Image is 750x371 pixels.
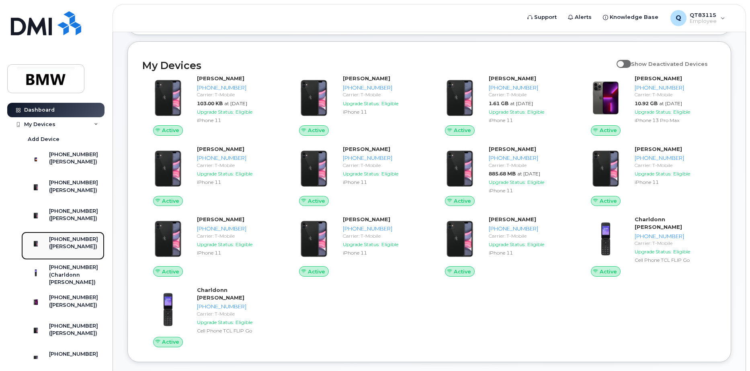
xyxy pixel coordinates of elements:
span: Q [676,13,681,23]
span: Eligible [236,319,252,325]
span: Eligible [527,179,544,185]
div: iPhone 11 [343,108,421,115]
div: Carrier: T-Mobile [343,232,421,239]
a: Active[PERSON_NAME][PHONE_NUMBER]Carrier: T-Mobile1.61 GBat [DATE]Upgrade Status:EligibleiPhone 11 [434,75,570,136]
strong: [PERSON_NAME] [343,146,390,152]
div: Cell Phone TCL FLIP Go [635,257,713,263]
img: TCL-FLIP-Go-Midnight-Blue-frontimage.png [149,290,187,329]
strong: [PERSON_NAME] [489,146,536,152]
a: Active[PERSON_NAME][PHONE_NUMBER]Carrier: T-Mobile885.68 MBat [DATE]Upgrade Status:EligibleiPhone 11 [434,145,570,206]
strong: [PERSON_NAME] [343,216,390,222]
img: image20231002-3703462-oworib.jpeg [586,79,625,117]
div: iPhone 11 [197,179,275,185]
span: Upgrade Status: [489,179,526,185]
span: Active [308,268,325,275]
strong: [PERSON_NAME] [489,216,536,222]
img: TCL-FLIP-Go-Midnight-Blue-frontimage.png [586,220,625,258]
div: [PHONE_NUMBER] [343,225,421,232]
img: iPhone_11.jpg [441,220,479,258]
div: iPhone 11 [343,249,421,256]
span: Alerts [575,13,592,21]
span: 1.61 GB [489,100,508,106]
span: QT83115 [690,12,717,18]
div: [PHONE_NUMBER] [489,84,567,92]
a: Knowledge Base [597,9,664,25]
strong: Charldonn [PERSON_NAME] [197,287,244,301]
a: Active[PERSON_NAME][PHONE_NUMBER]Carrier: T-MobileUpgrade Status:EligibleiPhone 11 [288,75,424,136]
div: iPhone 11 [489,187,567,194]
div: Carrier: T-Mobile [343,162,421,169]
input: Show Deactivated Devices [617,56,623,63]
a: Active[PERSON_NAME][PHONE_NUMBER]Carrier: T-MobileUpgrade Status:EligibleiPhone 11 [142,145,279,206]
span: Upgrade Status: [635,109,672,115]
span: at [DATE] [510,100,533,106]
span: Eligible [236,109,252,115]
div: [PHONE_NUMBER] [343,84,421,92]
span: Active [162,197,179,205]
a: Support [522,9,562,25]
img: iPhone_11.jpg [586,149,625,188]
div: [PHONE_NUMBER] [343,154,421,162]
span: Active [162,338,179,346]
span: Eligible [673,171,690,177]
div: Carrier: T-Mobile [635,91,713,98]
strong: [PERSON_NAME] [197,146,244,152]
a: Active[PERSON_NAME][PHONE_NUMBER]Carrier: T-MobileUpgrade Status:EligibleiPhone 11 [142,216,279,277]
strong: [PERSON_NAME] [489,75,536,82]
div: [PHONE_NUMBER] [197,154,275,162]
span: Upgrade Status: [489,241,526,247]
div: Carrier: T-Mobile [489,232,567,239]
span: Active [308,126,325,134]
img: iPhone_11.jpg [149,79,187,117]
div: Carrier: T-Mobile [489,91,567,98]
a: ActiveCharldonn [PERSON_NAME][PHONE_NUMBER]Carrier: T-MobileUpgrade Status:EligibleCell Phone TCL... [142,286,279,347]
span: Upgrade Status: [635,171,672,177]
div: Carrier: T-Mobile [197,310,275,317]
span: Upgrade Status: [343,241,380,247]
span: Upgrade Status: [197,109,234,115]
div: Carrier: T-Mobile [343,91,421,98]
div: QT83115 [665,10,731,26]
div: [PHONE_NUMBER] [197,225,275,232]
span: Knowledge Base [610,13,658,21]
img: iPhone_11.jpg [149,149,187,188]
div: iPhone 13 Pro Max [635,117,713,124]
a: Active[PERSON_NAME][PHONE_NUMBER]Carrier: T-MobileUpgrade Status:EligibleiPhone 11 [288,145,424,206]
div: Carrier: T-Mobile [635,162,713,169]
strong: Charldonn [PERSON_NAME] [635,216,682,230]
span: at [DATE] [517,171,540,177]
a: Active[PERSON_NAME][PHONE_NUMBER]Carrier: T-Mobile103.00 KBat [DATE]Upgrade Status:EligibleiPhone 11 [142,75,279,136]
div: Cell Phone TCL FLIP Go [197,327,275,334]
span: Eligible [381,241,398,247]
span: Eligible [236,241,252,247]
span: Eligible [527,241,544,247]
strong: [PERSON_NAME] [635,75,682,82]
span: Active [600,197,617,205]
div: [PHONE_NUMBER] [489,225,567,232]
div: Carrier: T-Mobile [197,91,275,98]
span: Employee [690,18,717,24]
a: Alerts [562,9,597,25]
img: iPhone_11.jpg [295,79,333,117]
img: iPhone_11.jpg [149,220,187,258]
span: Eligible [673,109,690,115]
div: [PHONE_NUMBER] [635,84,713,92]
span: at [DATE] [224,100,247,106]
span: Active [454,126,471,134]
strong: [PERSON_NAME] [343,75,390,82]
a: Active[PERSON_NAME][PHONE_NUMBER]Carrier: T-MobileUpgrade Status:EligibleiPhone 11 [580,145,716,206]
span: Support [534,13,557,21]
div: iPhone 11 [197,117,275,124]
div: iPhone 11 [489,117,567,124]
span: Active [162,268,179,275]
div: iPhone 11 [489,249,567,256]
img: iPhone_11.jpg [295,149,333,188]
span: 10.92 GB [635,100,658,106]
div: [PHONE_NUMBER] [635,154,713,162]
span: Eligible [381,100,398,106]
span: 885.68 MB [489,171,516,177]
div: Carrier: T-Mobile [197,232,275,239]
span: Upgrade Status: [197,171,234,177]
iframe: Messenger Launcher [715,336,744,365]
div: [PHONE_NUMBER] [197,84,275,92]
